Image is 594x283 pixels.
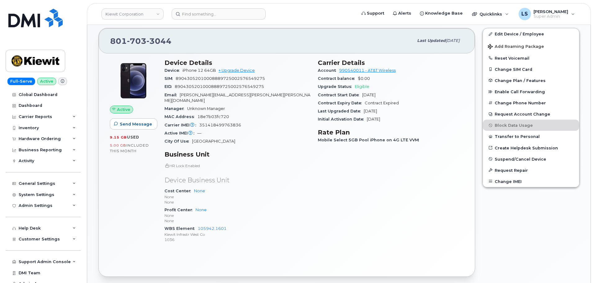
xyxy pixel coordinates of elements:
[164,59,310,66] h3: Device Details
[483,52,579,64] button: Reset Voicemail
[318,109,364,113] span: Last Upgraded Date
[495,89,545,94] span: Enable Call Forwarding
[117,107,130,112] span: Active
[164,163,310,168] p: HR Lock Enabled
[101,8,164,20] a: Kiewit Corporation
[318,68,339,73] span: Account
[483,165,579,176] button: Request Repair
[176,76,265,81] span: 89043052010008889725002576549275
[110,143,126,148] span: 5.00 GB
[192,139,235,144] span: [GEOGRAPHIC_DATA]
[164,226,198,231] span: WBS Element
[479,11,502,16] span: Quicklinks
[197,114,229,119] span: 18e7b03fc720
[483,86,579,97] button: Enable Call Forwarding
[483,40,579,52] button: Add Roaming Package
[146,36,172,46] span: 3044
[533,9,568,14] span: [PERSON_NAME]
[164,218,310,223] p: None
[398,10,411,16] span: Alerts
[367,117,380,121] span: [DATE]
[164,123,199,127] span: Carrier IMEI
[182,68,216,73] span: iPhone 12 64GB
[115,62,152,99] img: iPhone_12.jpg
[164,176,310,185] p: Device Business Unit
[110,118,157,130] button: Send Message
[483,97,579,108] button: Change Phone Number
[196,208,207,212] a: None
[483,131,579,142] button: Transfer to Personal
[468,8,513,20] div: Quicklinks
[164,213,310,218] p: None
[127,36,146,46] span: 703
[425,10,463,16] span: Knowledge Base
[495,78,546,83] span: Change Plan / Features
[357,7,389,20] a: Support
[164,84,175,89] span: EID
[172,8,266,20] input: Find something...
[339,68,396,73] a: 990540011 - AT&T Wireless
[164,194,310,199] p: None
[318,101,365,105] span: Contract Expiry Date
[483,64,579,75] button: Change SIM Card
[197,131,201,135] span: —
[483,28,579,39] a: Edit Device / Employee
[164,139,192,144] span: City Of Use
[318,138,422,142] span: Mobile Select 5GB Pool iPhone on 4G LTE VVM
[110,143,149,153] span: included this month
[389,7,416,20] a: Alerts
[164,237,310,242] p: 1036
[355,84,369,89] span: Eligible
[164,189,194,193] span: Cost Center
[175,84,264,89] span: 89043052010008889725002576549275
[417,38,446,43] span: Last updated
[164,106,187,111] span: Manager
[187,106,225,111] span: Unknown Manager
[164,114,197,119] span: MAC Address
[127,135,139,139] span: used
[120,121,152,127] span: Send Message
[362,93,376,97] span: [DATE]
[164,93,180,97] span: Email
[218,68,255,73] a: + Upgrade Device
[164,208,196,212] span: Profit Center
[358,76,370,81] span: $0.00
[567,256,589,278] iframe: Messenger Launcher
[164,68,182,73] span: Device
[110,135,127,139] span: 9.15 GB
[495,157,546,161] span: Suspend/Cancel Device
[514,8,579,20] div: Luke Schroeder
[318,84,355,89] span: Upgrade Status
[483,153,579,165] button: Suspend/Cancel Device
[483,75,579,86] button: Change Plan / Features
[416,7,467,20] a: Knowledge Base
[318,129,464,136] h3: Rate Plan
[164,232,310,237] p: Kiewit Infrastr West Co
[533,14,568,19] span: Super Admin
[164,199,310,205] p: None
[483,108,579,120] button: Request Account Change
[318,76,358,81] span: Contract balance
[483,120,579,131] button: Block Data Usage
[483,176,579,187] button: Change IMEI
[521,10,528,18] span: LS
[488,44,544,50] span: Add Roaming Package
[164,76,176,81] span: SIM
[365,101,399,105] span: Contract Expired
[194,189,205,193] a: None
[199,123,241,127] span: 351418499763836
[110,36,172,46] span: 801
[446,38,460,43] span: [DATE]
[164,151,310,158] h3: Business Unit
[318,117,367,121] span: Initial Activation Date
[364,109,377,113] span: [DATE]
[367,10,384,16] span: Support
[164,131,197,135] span: Active IMEI
[483,142,579,153] a: Create Helpdesk Submission
[198,226,227,231] a: 105942.1601
[318,93,362,97] span: Contract Start Date
[164,93,310,103] span: [PERSON_NAME][EMAIL_ADDRESS][PERSON_NAME][PERSON_NAME][DOMAIN_NAME]
[318,59,464,66] h3: Carrier Details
